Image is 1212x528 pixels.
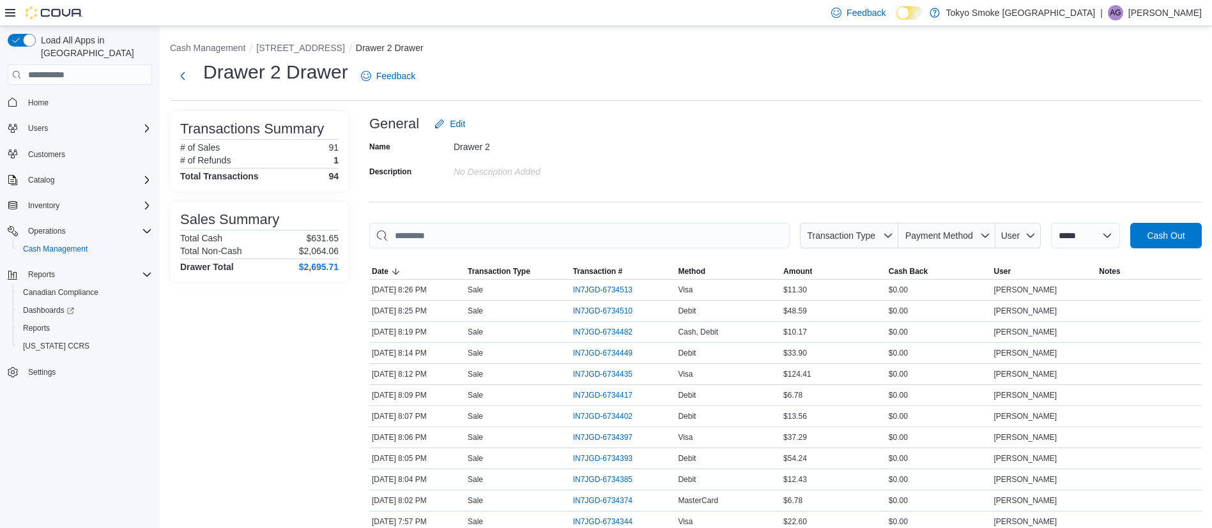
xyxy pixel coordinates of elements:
button: Drawer 2 Drawer [356,43,424,53]
div: $0.00 [886,282,992,298]
button: Reports [3,266,157,283]
span: Load All Apps in [GEOGRAPHIC_DATA] [36,34,152,59]
span: Inventory [28,200,59,211]
button: Inventory [23,198,65,213]
span: $13.56 [783,411,807,421]
span: Debit [678,474,696,485]
span: Visa [678,432,693,442]
a: Cash Management [18,241,93,257]
button: IN7JGD-6734397 [573,430,645,445]
span: Method [678,266,705,276]
span: IN7JGD-6734482 [573,327,633,337]
button: IN7JGD-6734513 [573,282,645,298]
span: Date [372,266,388,276]
p: Sale [468,348,483,358]
a: Canadian Compliance [18,285,104,300]
h4: 94 [328,171,339,181]
span: IN7JGD-6734397 [573,432,633,442]
div: $0.00 [886,451,992,466]
button: Catalog [3,171,157,189]
span: Catalog [23,172,152,188]
button: IN7JGD-6734385 [573,472,645,487]
span: IN7JGD-6734344 [573,517,633,527]
h4: $2,695.71 [299,262,339,272]
div: [DATE] 8:09 PM [369,388,465,403]
span: IN7JGD-6734449 [573,348,633,358]
div: $0.00 [886,430,992,445]
span: Users [23,121,152,136]
h3: Transactions Summary [180,121,324,137]
p: Sale [468,453,483,464]
span: Dashboards [18,303,152,318]
span: [PERSON_NAME] [994,327,1057,337]
p: Sale [468,432,483,442]
a: Dashboards [13,301,157,319]
span: IN7JGD-6734417 [573,390,633,400]
button: Home [3,93,157,111]
div: $0.00 [886,409,992,424]
button: Operations [3,222,157,240]
h3: Sales Summary [180,212,279,227]
div: [DATE] 8:25 PM [369,303,465,319]
span: Cash Management [18,241,152,257]
p: Sale [468,474,483,485]
span: [PERSON_NAME] [994,285,1057,295]
span: [PERSON_NAME] [994,369,1057,379]
p: 91 [328,142,339,153]
button: Operations [23,223,71,239]
span: $48.59 [783,306,807,316]
a: Dashboards [18,303,79,318]
button: [STREET_ADDRESS] [256,43,344,53]
span: [PERSON_NAME] [994,495,1057,506]
button: Reports [23,267,60,282]
a: Customers [23,147,70,162]
span: Dashboards [23,305,74,315]
span: Cash Management [23,244,88,254]
a: [US_STATE] CCRS [18,338,95,354]
span: Amount [783,266,812,276]
span: Cash, Debit [678,327,718,337]
button: Cash Management [170,43,245,53]
span: IN7JGD-6734435 [573,369,633,379]
button: Method [675,264,781,279]
span: IN7JGD-6734402 [573,411,633,421]
span: [PERSON_NAME] [994,474,1057,485]
button: Date [369,264,465,279]
button: Next [170,63,196,89]
a: Reports [18,321,55,336]
button: Users [23,121,53,136]
div: [DATE] 8:26 PM [369,282,465,298]
span: $33.90 [783,348,807,358]
span: Cash Back [889,266,928,276]
button: Users [3,119,157,137]
span: Reports [28,269,55,280]
span: Debit [678,453,696,464]
button: Cash Management [13,240,157,258]
div: $0.00 [886,366,992,382]
span: IN7JGD-6734393 [573,453,633,464]
button: Canadian Compliance [13,283,157,301]
span: Home [23,94,152,110]
p: Sale [468,390,483,400]
button: IN7JGD-6734393 [573,451,645,466]
button: Settings [3,363,157,381]
button: Payment Method [898,223,995,248]
span: $12.43 [783,474,807,485]
div: [DATE] 8:07 PM [369,409,465,424]
span: $54.24 [783,453,807,464]
span: Reports [23,323,50,333]
button: User [995,223,1041,248]
button: Inventory [3,197,157,215]
span: Inventory [23,198,152,213]
p: $631.65 [306,233,339,243]
span: $11.30 [783,285,807,295]
h1: Drawer 2 Drawer [203,59,348,85]
h4: Total Transactions [180,171,259,181]
span: Notes [1099,266,1120,276]
span: Transaction Type [807,230,875,241]
span: Visa [678,517,693,527]
button: Transaction Type [800,223,898,248]
button: Cash Back [886,264,992,279]
nav: Complex example [8,87,152,414]
span: IN7JGD-6734385 [573,474,633,485]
